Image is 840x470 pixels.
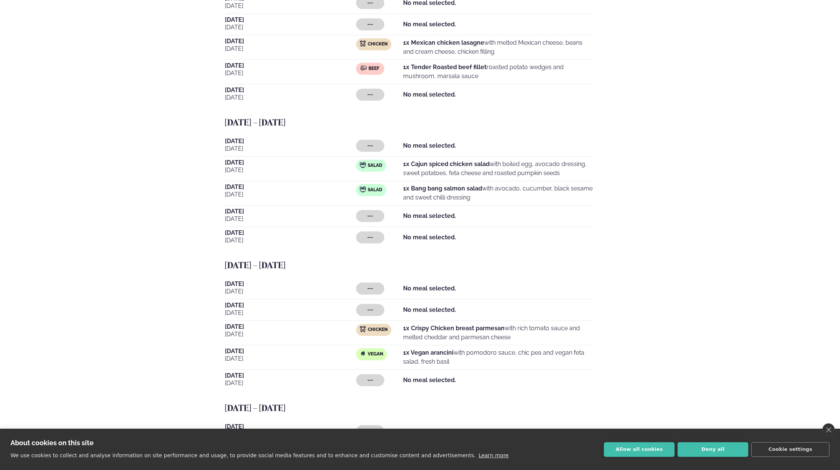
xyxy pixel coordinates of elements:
[225,209,356,215] span: [DATE]
[368,41,388,47] span: Chicken
[225,260,701,272] h5: [DATE] - [DATE]
[367,92,373,98] span: ---
[403,160,593,178] p: with boiled egg, avocado dressing, sweet potatoes, feta cheese and roasted pumpkin seeds
[403,428,456,435] strong: No meal selected.
[225,190,356,199] span: [DATE]
[225,324,356,330] span: [DATE]
[225,354,356,363] span: [DATE]
[11,452,476,458] p: We use cookies to collect and analyse information on site performance and usage, to provide socia...
[368,187,382,193] span: Salad
[604,442,675,457] button: Allow all cookies
[225,215,356,224] span: [DATE]
[360,41,366,47] img: chicken.svg
[225,144,356,153] span: [DATE]
[225,63,356,69] span: [DATE]
[751,442,829,457] button: Cookie settings
[367,377,373,383] span: ---
[360,351,366,357] img: Vegan.svg
[678,442,748,457] button: Deny all
[403,349,453,356] strong: 1x Vegan arancini
[479,452,509,458] a: Learn more
[225,330,356,339] span: [DATE]
[225,302,356,308] span: [DATE]
[361,65,367,71] img: beef.svg
[368,351,383,357] span: Vegan
[225,38,356,44] span: [DATE]
[403,142,456,149] strong: No meal selected.
[368,327,388,333] span: Chicken
[360,326,366,332] img: chicken.svg
[367,213,373,219] span: ---
[225,160,356,166] span: [DATE]
[403,160,490,168] strong: 1x Cajun spiced chicken salad
[403,348,593,366] p: with pomodoro sauce, chic pea and vegan feta salad, fresh basil
[225,403,701,415] h5: [DATE] - [DATE]
[403,91,456,98] strong: No meal selected.
[225,2,356,11] span: [DATE]
[225,236,356,245] span: [DATE]
[403,376,456,384] strong: No meal selected.
[403,234,456,241] strong: No meal selected.
[360,186,366,192] img: salad.svg
[225,424,356,430] span: [DATE]
[403,38,593,56] p: with melted Mexican cheese, beans and cream cheese, chicken filling
[367,21,373,27] span: ---
[403,185,482,192] strong: 1x Bang bang salmon salad
[225,117,701,129] h5: [DATE] - [DATE]
[225,17,356,23] span: [DATE]
[225,138,356,144] span: [DATE]
[225,69,356,78] span: [DATE]
[403,212,456,219] strong: No meal selected.
[403,285,456,292] strong: No meal selected.
[225,379,356,388] span: [DATE]
[225,44,356,53] span: [DATE]
[360,162,366,168] img: salad.svg
[403,325,505,332] strong: 1x Crispy Chicken breast parmesan
[822,423,835,436] a: close
[225,230,356,236] span: [DATE]
[225,308,356,317] span: [DATE]
[225,23,356,32] span: [DATE]
[367,143,373,149] span: ---
[403,39,484,46] strong: 1x Mexican chicken lasagne
[403,63,593,81] p: roasted potato wedges and mushroom, marsala sauce
[225,87,356,93] span: [DATE]
[403,306,456,313] strong: No meal selected.
[367,234,373,240] span: ---
[225,93,356,102] span: [DATE]
[368,66,379,72] span: Beef
[403,21,456,28] strong: No meal selected.
[225,184,356,190] span: [DATE]
[403,63,487,71] strong: 1x Tender Roasted beef fillet
[225,281,356,287] span: [DATE]
[367,286,373,292] span: ---
[225,348,356,354] span: [DATE]
[225,166,356,175] span: [DATE]
[403,184,593,202] p: with avocado, cucumber, black sesame and sweet chilli dressing
[225,287,356,296] span: [DATE]
[225,373,356,379] span: [DATE]
[367,307,373,313] span: ---
[403,324,593,342] p: with rich tomato sauce and melted cheddar and parmesan cheese
[368,163,382,169] span: Salad
[11,439,94,447] strong: About cookies on this site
